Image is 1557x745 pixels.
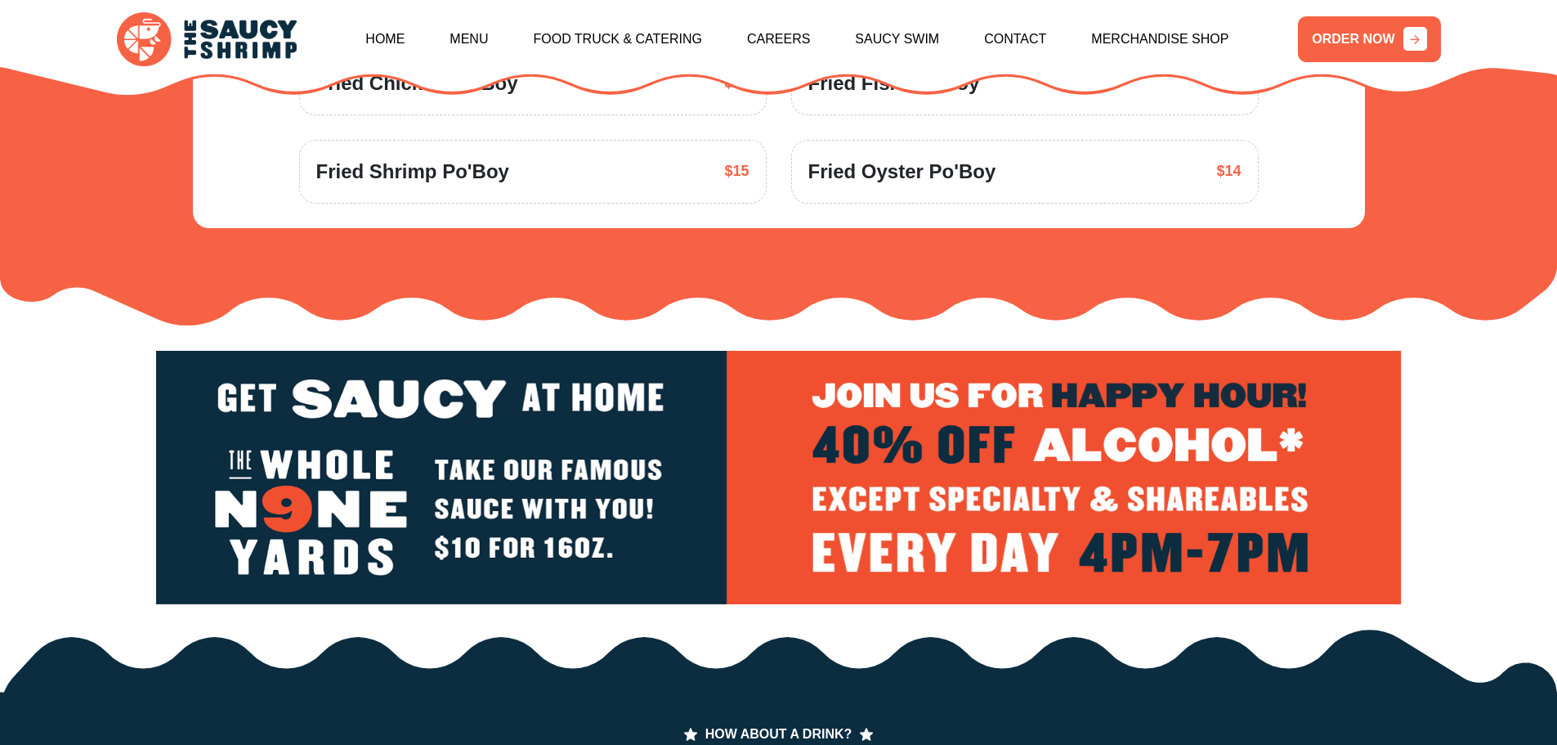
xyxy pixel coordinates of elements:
[855,4,939,74] a: Saucy Swim
[1298,16,1440,62] a: ORDER NOW
[117,12,297,67] img: logo
[365,4,405,74] a: Home
[533,4,702,74] a: Food Truck & Catering
[808,157,996,186] span: Fried Oyster Po'Boy
[684,728,874,741] span: HOW ABOUT A DRINK?
[1216,160,1241,182] span: $14
[747,4,810,74] a: Careers
[156,351,1402,604] img: logo
[984,4,1046,74] a: Contact
[724,160,749,182] span: $15
[1091,4,1228,74] a: Merchandise Shop
[450,4,488,74] a: Menu
[316,157,509,186] span: Fried Shrimp Po'Boy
